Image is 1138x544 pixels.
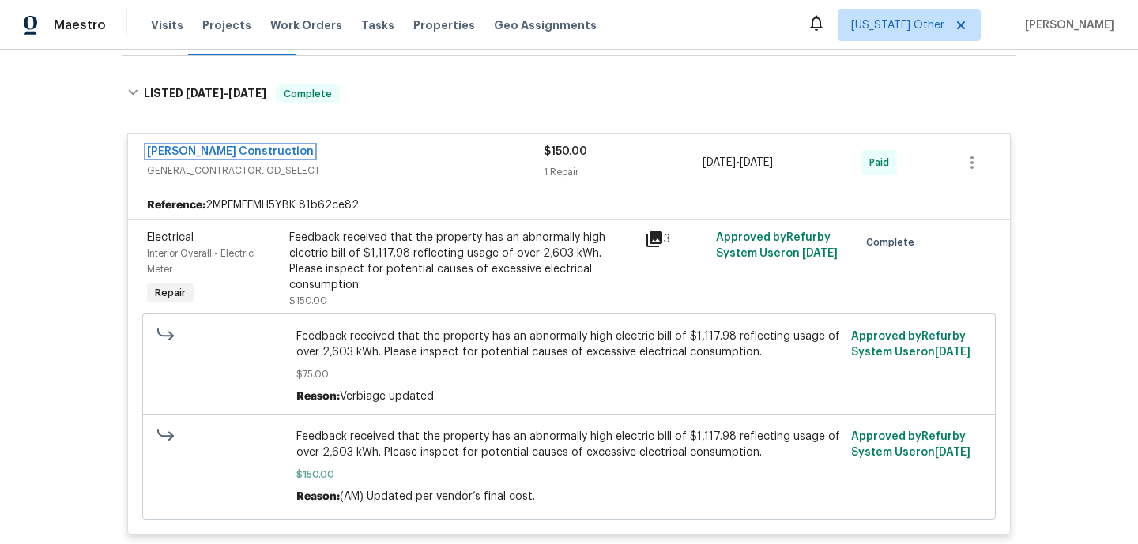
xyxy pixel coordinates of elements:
span: Approved by Refurby System User on [716,232,838,259]
span: GENERAL_CONTRACTOR, OD_SELECT [147,163,544,178]
div: 1 Repair [544,164,703,180]
a: [PERSON_NAME] Construction [147,146,314,157]
span: Reason: [296,391,340,402]
span: Electrical [147,232,194,243]
span: [DATE] [228,88,266,99]
span: Work Orders [270,17,342,33]
span: Projects [202,17,251,33]
span: [US_STATE] Other [851,17,944,33]
span: [DATE] [935,347,970,358]
span: - [186,88,266,99]
h6: LISTED [144,84,266,103]
span: [DATE] [802,248,838,259]
div: 2MPFMFEMH5YBK-81b62ce82 [128,191,1010,219]
span: Geo Assignments [494,17,597,33]
span: Feedback received that the property has an abnormally high electric bill of $1,117.98 reflecting ... [296,328,842,360]
span: [DATE] [186,88,224,99]
span: Feedback received that the property has an abnormally high electric bill of $1,117.98 reflecting ... [296,429,842,460]
span: $150.00 [296,467,842,482]
span: [DATE] [740,157,773,168]
span: $150.00 [544,146,587,157]
span: $150.00 [289,296,327,306]
span: [PERSON_NAME] [1019,17,1114,33]
span: Verbiage updated. [340,391,436,402]
span: - [703,155,773,171]
span: Tasks [361,20,394,31]
span: Repair [149,285,192,301]
span: Complete [866,234,921,250]
b: Reference: [147,197,205,213]
div: 3 [645,230,707,249]
span: Maestro [54,17,106,33]
span: Approved by Refurby System User on [851,431,970,458]
div: LISTED [DATE]-[DATE]Complete [122,69,1016,119]
span: Complete [277,86,338,102]
div: Feedback received that the property has an abnormally high electric bill of $1,117.98 reflecting ... [289,230,635,293]
span: Interior Overall - Electric Meter [147,249,254,274]
span: $75.00 [296,366,842,382]
span: [DATE] [935,447,970,458]
span: Properties [413,17,475,33]
span: Paid [869,155,895,171]
span: Approved by Refurby System User on [851,331,970,358]
span: Visits [151,17,183,33]
span: (AM) Updated per vendor’s final cost. [340,491,535,502]
span: Reason: [296,491,340,502]
span: [DATE] [703,157,736,168]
